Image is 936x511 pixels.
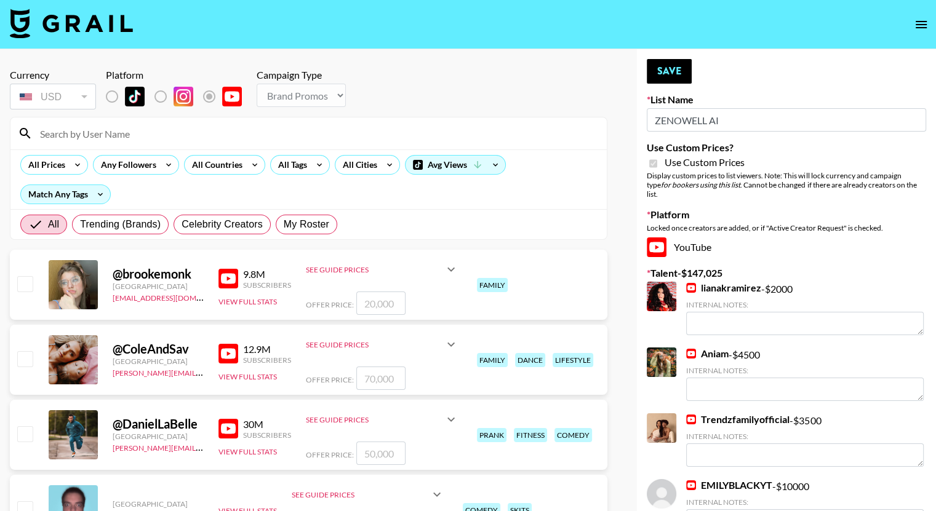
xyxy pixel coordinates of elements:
[647,208,926,221] label: Platform
[647,171,926,199] div: Display custom prices to list viewers. Note: This will lock currency and campaign type . Cannot b...
[292,490,430,499] div: See Guide Prices
[686,414,696,424] img: YouTube
[306,415,444,424] div: See Guide Prices
[218,447,277,456] button: View Full Stats
[686,347,924,401] div: - $ 4500
[243,430,291,440] div: Subscribers
[48,217,59,232] span: All
[686,479,772,491] a: EMILYBLACKYT
[647,141,926,154] label: Use Custom Prices?
[21,156,68,174] div: All Prices
[477,428,506,442] div: prank
[647,237,926,257] div: YouTube
[113,291,236,303] a: [EMAIL_ADDRESS][DOMAIN_NAME]
[553,353,593,367] div: lifestyle
[113,357,204,366] div: [GEOGRAPHIC_DATA]
[243,268,291,280] div: 9.8M
[647,223,926,232] div: Locked once creators are added, or if "Active Creator Request" is checked.
[218,269,238,288] img: YouTube
[686,497,924,507] div: Internal Notes:
[515,353,545,367] div: dance
[356,291,406,315] input: 20,000
[10,69,96,81] div: Currency
[218,344,238,363] img: YouTube
[477,353,508,367] div: family
[113,499,204,509] div: [GEOGRAPHIC_DATA]
[647,267,926,279] label: Talent - $ 147,025
[174,87,193,106] img: Instagram
[686,300,924,309] div: Internal Notes:
[686,282,761,294] a: lianakramirez
[686,366,924,375] div: Internal Notes:
[106,69,252,81] div: Platform
[113,441,295,453] a: [PERSON_NAME][EMAIL_ADDRESS][DOMAIN_NAME]
[10,81,96,112] div: Currency is locked to USD
[661,180,740,189] em: for bookers using this list
[306,375,354,384] span: Offer Price:
[686,480,696,490] img: YouTube
[125,87,145,106] img: TikTok
[647,93,926,106] label: List Name
[21,185,110,204] div: Match Any Tags
[284,217,329,232] span: My Roster
[356,366,406,390] input: 70,000
[306,300,354,309] span: Offer Price:
[243,418,291,430] div: 30M
[514,428,547,442] div: fitness
[94,156,159,174] div: Any Followers
[686,283,696,293] img: YouTube
[686,413,790,426] a: Trendzfamilyofficial
[218,372,277,381] button: View Full Stats
[113,416,204,432] div: @ DanielLaBelle
[306,330,458,359] div: See Guide Prices
[80,217,161,232] span: Trending (Brands)
[686,282,924,335] div: - $ 2000
[182,217,263,232] span: Celebrity Creators
[185,156,245,174] div: All Countries
[477,278,508,292] div: family
[243,355,291,365] div: Subscribers
[356,442,406,465] input: 50,000
[306,255,458,284] div: See Guide Prices
[306,450,354,459] span: Offer Price:
[686,432,924,441] div: Internal Notes:
[406,156,505,174] div: Avg Views
[33,124,599,143] input: Search by User Name
[10,9,133,38] img: Grail Talent
[243,280,291,290] div: Subscribers
[665,156,745,168] span: Use Custom Prices
[335,156,380,174] div: All Cities
[113,266,204,282] div: @ brookemonk
[106,84,252,109] div: List locked to YouTube.
[686,349,696,358] img: YouTube
[218,419,238,438] img: YouTube
[306,340,444,349] div: See Guide Prices
[306,405,458,434] div: See Guide Prices
[909,12,934,37] button: open drawer
[271,156,310,174] div: All Tags
[257,69,346,81] div: Campaign Type
[647,237,666,257] img: YouTube
[113,282,204,291] div: [GEOGRAPHIC_DATA]
[222,87,242,106] img: YouTube
[292,480,444,509] div: See Guide Prices
[218,297,277,306] button: View Full Stats
[647,59,692,84] button: Save
[554,428,592,442] div: comedy
[113,432,204,441] div: [GEOGRAPHIC_DATA]
[306,265,444,274] div: See Guide Prices
[12,86,94,108] div: USD
[243,343,291,355] div: 12.9M
[113,366,295,378] a: [PERSON_NAME][EMAIL_ADDRESS][DOMAIN_NAME]
[686,413,924,467] div: - $ 3500
[113,341,204,357] div: @ ColeAndSav
[686,347,729,360] a: Aniam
